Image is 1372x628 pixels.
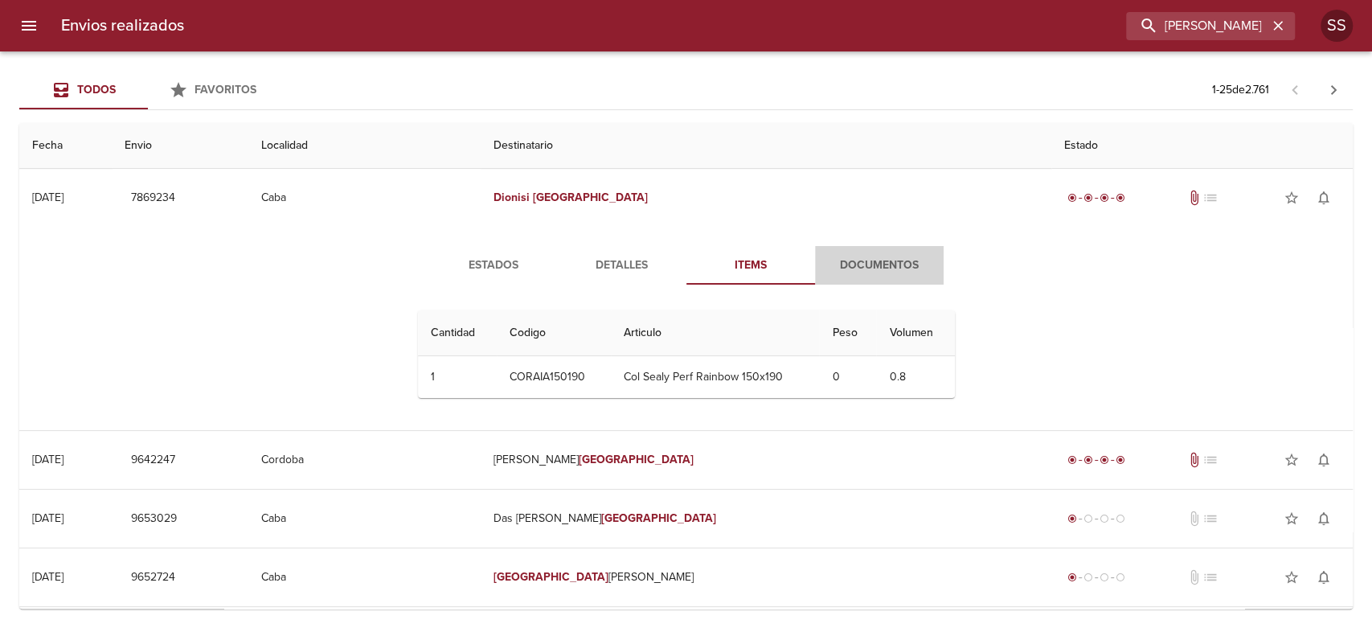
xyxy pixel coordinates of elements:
th: Articulo [611,310,820,356]
span: radio_button_unchecked [1100,573,1109,582]
th: Envio [112,123,248,169]
span: No tiene pedido asociado [1202,190,1218,206]
span: No tiene pedido asociado [1202,569,1218,585]
div: Tabs detalle de guia [429,246,944,285]
em: [GEOGRAPHIC_DATA] [601,511,716,525]
td: Caba [248,548,481,606]
td: 1 [418,356,497,398]
th: Cantidad [418,310,497,356]
span: radio_button_checked [1067,514,1077,523]
span: No tiene pedido asociado [1202,511,1218,527]
button: Agregar a favoritos [1276,561,1308,593]
button: Activar notificaciones [1308,561,1340,593]
span: radio_button_checked [1067,573,1077,582]
button: Agregar a favoritos [1276,182,1308,214]
td: Col Sealy Perf Rainbow 150x190 [611,356,820,398]
input: buscar [1126,12,1268,40]
div: Generado [1064,511,1128,527]
button: menu [10,6,48,45]
span: radio_button_checked [1100,193,1109,203]
span: No tiene pedido asociado [1202,452,1218,468]
button: 9653029 [125,504,183,534]
span: Estados [439,256,548,276]
table: Tabla de Items [418,310,955,398]
span: radio_button_unchecked [1100,514,1109,523]
span: radio_button_checked [1083,193,1093,203]
em: [GEOGRAPHIC_DATA] [533,191,648,204]
span: radio_button_checked [1083,455,1093,465]
span: Pagina siguiente [1314,71,1353,109]
span: Favoritos [195,83,256,96]
span: notifications_none [1316,190,1332,206]
td: Das [PERSON_NAME] [481,490,1051,548]
td: [PERSON_NAME] [481,431,1051,489]
button: Agregar a favoritos [1276,503,1308,535]
span: notifications_none [1316,452,1332,468]
th: Fecha [19,123,112,169]
th: Localidad [248,123,481,169]
span: No tiene documentos adjuntos [1186,569,1202,585]
p: 1 - 25 de 2.761 [1212,82,1269,98]
button: 9652724 [125,563,182,593]
th: Codigo [497,310,611,356]
button: Activar notificaciones [1308,444,1340,476]
span: star_border [1284,452,1300,468]
span: Pagina anterior [1276,81,1314,97]
span: No tiene documentos adjuntos [1186,511,1202,527]
span: radio_button_unchecked [1116,514,1125,523]
em: [GEOGRAPHIC_DATA] [579,453,694,466]
th: Volumen [876,310,954,356]
button: Agregar a favoritos [1276,444,1308,476]
span: star_border [1284,190,1300,206]
div: SS [1321,10,1353,42]
td: [PERSON_NAME] [481,548,1051,606]
span: radio_button_checked [1116,455,1125,465]
em: Dionisi [494,191,530,204]
span: notifications_none [1316,511,1332,527]
td: 0.8 [876,356,954,398]
span: star_border [1284,569,1300,585]
button: Activar notificaciones [1308,182,1340,214]
th: Estado [1051,123,1353,169]
span: Tiene documentos adjuntos [1186,452,1202,468]
span: Items [696,256,805,276]
div: Generado [1064,569,1128,585]
span: radio_button_checked [1116,193,1125,203]
td: 0 [819,356,876,398]
div: Entregado [1064,452,1128,468]
div: [DATE] [32,191,63,204]
th: Destinatario [481,123,1051,169]
span: radio_button_checked [1067,193,1077,203]
span: 9652724 [131,568,175,588]
span: Todos [77,83,116,96]
span: radio_button_unchecked [1083,573,1093,582]
span: star_border [1284,511,1300,527]
div: [DATE] [32,570,63,584]
div: [DATE] [32,511,63,525]
h6: Envios realizados [61,13,184,39]
div: [DATE] [32,453,63,466]
button: Activar notificaciones [1308,503,1340,535]
span: notifications_none [1316,569,1332,585]
span: 9653029 [131,509,177,529]
em: [GEOGRAPHIC_DATA] [494,570,608,584]
span: radio_button_checked [1100,455,1109,465]
td: Caba [248,490,481,548]
span: radio_button_unchecked [1083,514,1093,523]
td: Caba [248,169,481,227]
td: Cordoba [248,431,481,489]
button: 9642247 [125,445,182,475]
td: CORAIA150190 [497,356,611,398]
div: Tabs Envios [19,71,276,109]
span: Tiene documentos adjuntos [1186,190,1202,206]
button: 7869234 [125,183,182,213]
th: Peso [819,310,876,356]
span: Documentos [825,256,934,276]
span: 7869234 [131,188,175,208]
span: 9642247 [131,450,175,470]
span: radio_button_unchecked [1116,573,1125,582]
span: radio_button_checked [1067,455,1077,465]
span: Detalles [567,256,677,276]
